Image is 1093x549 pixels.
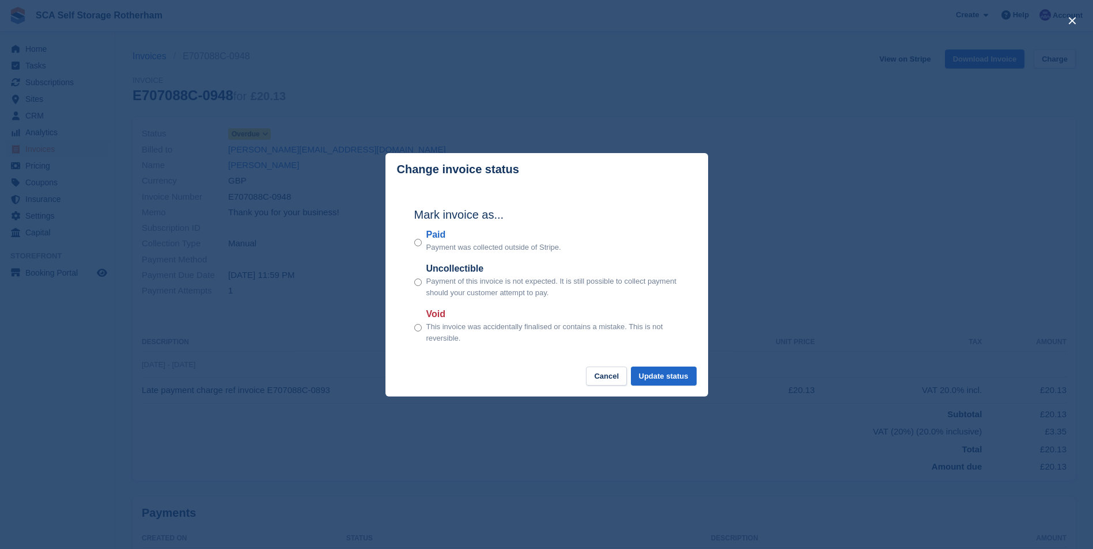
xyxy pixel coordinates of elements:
button: close [1063,12,1081,30]
p: Change invoice status [397,163,519,176]
button: Cancel [586,367,627,386]
p: This invoice was accidentally finalised or contains a mistake. This is not reversible. [426,321,679,344]
label: Paid [426,228,561,242]
p: Payment of this invoice is not expected. It is still possible to collect payment should your cust... [426,276,679,298]
label: Uncollectible [426,262,679,276]
label: Void [426,307,679,321]
p: Payment was collected outside of Stripe. [426,242,561,253]
button: Update status [631,367,697,386]
h2: Mark invoice as... [414,206,679,223]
